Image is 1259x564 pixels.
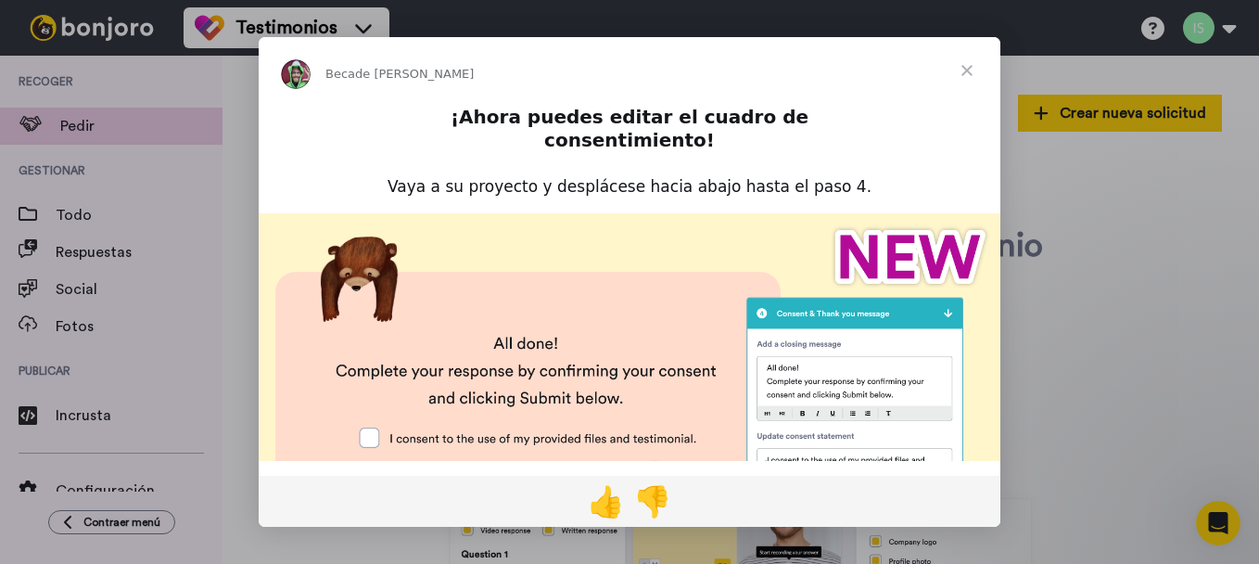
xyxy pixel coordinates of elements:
[583,479,629,523] span: Reacción de pulgar arriba
[372,105,887,162] h2: ¡Ahora puedes editar el cuadro de consentimiento!
[629,479,676,523] span: 1 reacción
[355,67,474,81] span: de [PERSON_NAME]
[634,484,671,519] span: 👎
[588,484,625,519] span: 👍
[372,176,887,199] div: Vaya a su proyecto y desplácese hacia abajo hasta el paso 4.
[325,67,355,81] span: Beca
[281,59,311,89] img: Imagen de perfil de Grant
[934,37,1000,104] span: Cerrar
